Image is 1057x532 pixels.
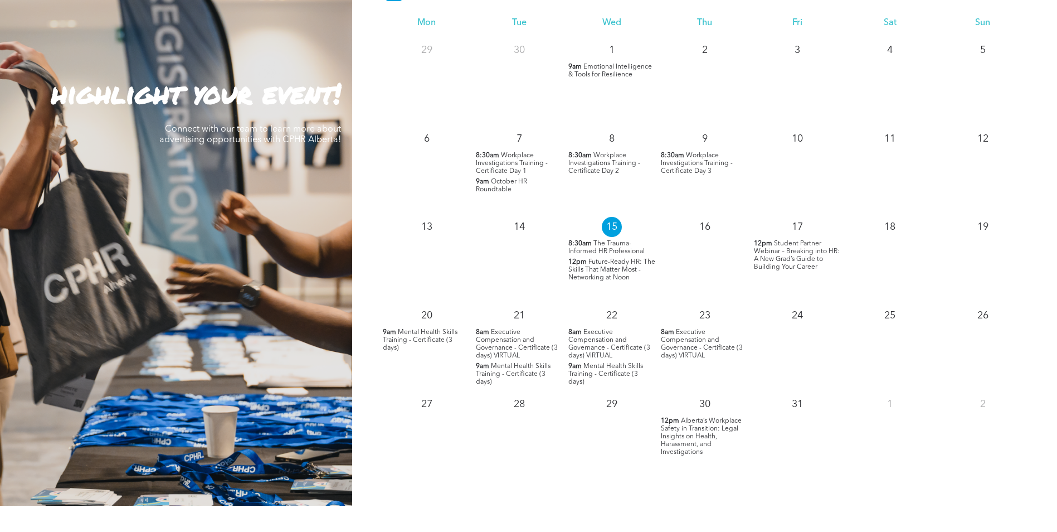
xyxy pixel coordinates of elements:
p: 29 [602,394,622,414]
p: 25 [880,306,900,326]
span: 9am [383,328,396,336]
span: 8:30am [476,152,499,159]
span: 8am [476,328,489,336]
p: 13 [417,217,437,237]
span: Mental Health Skills Training - Certificate (3 days) [383,329,457,351]
span: 8am [661,328,674,336]
span: October HR Roundtable [476,178,527,193]
span: Mental Health Skills Training - Certificate (3 days) [568,363,643,385]
div: Tue [473,18,566,28]
div: Sun [937,18,1029,28]
span: 9am [568,63,582,71]
span: 12pm [754,240,772,248]
p: 21 [509,306,529,326]
span: 8:30am [661,152,684,159]
span: Mental Health Skills Training - Certificate (3 days) [476,363,551,385]
span: 8am [568,328,582,336]
span: Executive Compensation and Governance - Certificate (3 days) VIRTUAL [476,329,558,359]
p: 3 [787,40,807,60]
p: 4 [880,40,900,60]
div: Mon [380,18,473,28]
span: 9am [568,362,582,370]
p: 30 [509,40,529,60]
span: 9am [476,178,489,186]
p: 16 [695,217,715,237]
p: 19 [973,217,993,237]
p: 14 [509,217,529,237]
p: 23 [695,306,715,326]
p: 5 [973,40,993,60]
p: 6 [417,129,437,149]
p: 7 [509,129,529,149]
span: Emotional Intelligence & Tools for Resilience [568,64,652,78]
span: 12pm [661,417,679,425]
strong: highlight your event! [51,73,341,113]
p: 8 [602,129,622,149]
p: 27 [417,394,437,414]
p: 29 [417,40,437,60]
p: 22 [602,306,622,326]
span: The Trauma-Informed HR Professional [568,240,645,255]
p: 2 [973,394,993,414]
div: Fri [751,18,844,28]
p: 1 [602,40,622,60]
span: 8:30am [568,152,592,159]
p: 10 [787,129,807,149]
p: 28 [509,394,529,414]
div: Sat [844,18,936,28]
span: Connect with our team to learn more about advertising opportunities with CPHR Alberta! [159,125,341,144]
span: Future-Ready HR: The Skills That Matter Most - Networking at Noon [568,259,655,281]
span: 12pm [568,258,587,266]
span: Executive Compensation and Governance - Certificate (3 days) VIRTUAL [661,329,743,359]
p: 20 [417,306,437,326]
p: 26 [973,306,993,326]
div: Wed [566,18,658,28]
p: 1 [880,394,900,414]
p: 30 [695,394,715,414]
p: 2 [695,40,715,60]
p: 18 [880,217,900,237]
div: Thu [658,18,751,28]
p: 9 [695,129,715,149]
p: 11 [880,129,900,149]
span: Workplace Investigations Training - Certificate Day 3 [661,152,733,175]
span: 9am [476,362,489,370]
p: 17 [787,217,807,237]
p: 15 [602,217,622,237]
span: Workplace Investigations Training - Certificate Day 1 [476,152,548,175]
span: Executive Compensation and Governance - Certificate (3 days) VIRTUAL [568,329,650,359]
span: Student Partner Webinar – Breaking into HR: A New Grad’s Guide to Building Your Career [754,240,840,270]
p: 24 [787,306,807,326]
span: Alberta’s Workplace Safety in Transition: Legal Insights on Health, Harassment, and Investigations [661,418,742,456]
p: 31 [787,394,807,414]
span: Workplace Investigations Training - Certificate Day 2 [568,152,640,175]
span: 8:30am [568,240,592,248]
p: 12 [973,129,993,149]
